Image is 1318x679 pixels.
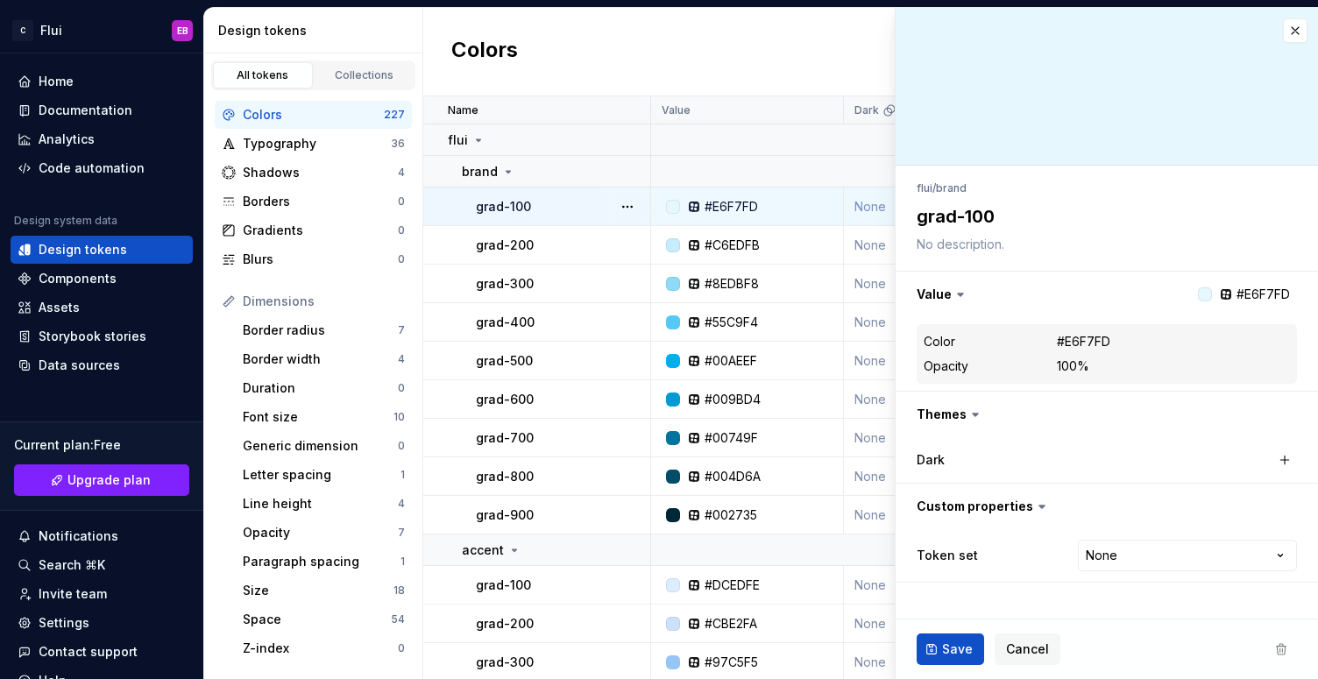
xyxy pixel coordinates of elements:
p: grad-200 [476,237,534,254]
td: None [844,419,1037,457]
div: #8EDBF8 [705,275,759,293]
a: Border radius7 [236,316,412,344]
div: Blurs [243,251,398,268]
a: Data sources [11,351,193,379]
div: Storybook stories [39,328,146,345]
div: #00749F [705,429,758,447]
p: grad-100 [476,576,531,594]
div: #55C9F4 [705,314,758,331]
div: Border width [243,350,398,368]
td: None [844,265,1037,303]
div: Borders [243,193,398,210]
p: accent [462,541,504,559]
div: 0 [398,641,405,655]
p: Name [448,103,478,117]
div: Notifications [39,527,118,545]
div: Letter spacing [243,466,400,484]
span: Cancel [1006,640,1049,658]
td: None [844,457,1037,496]
td: None [844,566,1037,605]
p: grad-800 [476,468,534,485]
div: Space [243,611,391,628]
div: #E6F7FD [705,198,758,216]
div: Duration [243,379,398,397]
a: Analytics [11,125,193,153]
div: Typography [243,135,391,152]
a: Upgrade plan [14,464,189,496]
div: Home [39,73,74,90]
p: grad-700 [476,429,534,447]
div: 4 [398,352,405,366]
td: None [844,496,1037,534]
label: Token set [917,547,978,564]
a: Colors227 [215,101,412,129]
div: Documentation [39,102,132,119]
div: Gradients [243,222,398,239]
a: Settings [11,609,193,637]
p: grad-900 [476,506,534,524]
span: Save [942,640,973,658]
a: Storybook stories [11,322,193,350]
div: Analytics [39,131,95,148]
div: Contact support [39,643,138,661]
div: Invite team [39,585,107,603]
div: Data sources [39,357,120,374]
button: Contact support [11,638,193,666]
div: 1 [400,555,405,569]
div: Generic dimension [243,437,398,455]
a: Design tokens [11,236,193,264]
div: #00AEEF [705,352,757,370]
div: Opacity [924,357,968,375]
p: grad-200 [476,615,534,633]
div: Search ⌘K [39,556,105,574]
p: grad-400 [476,314,535,331]
a: Space54 [236,605,412,633]
a: Paragraph spacing1 [236,548,412,576]
textarea: grad-100 [913,201,1293,232]
div: Design tokens [39,241,127,258]
div: Opacity [243,524,398,541]
button: Save [917,633,984,665]
a: Letter spacing1 [236,461,412,489]
li: brand [936,181,967,195]
div: 7 [398,526,405,540]
div: #97C5F5 [705,654,758,671]
div: #DCEDFE [705,576,760,594]
a: Typography36 [215,130,412,158]
div: Shadows [243,164,398,181]
a: Line height4 [236,490,412,518]
div: Design system data [14,214,117,228]
div: Color [924,333,955,350]
label: Dark [917,451,945,469]
a: Components [11,265,193,293]
a: Generic dimension0 [236,432,412,460]
a: Assets [11,294,193,322]
a: Duration0 [236,374,412,402]
div: Size [243,582,393,599]
div: Colors [243,106,384,124]
div: 0 [398,439,405,453]
button: Search ⌘K [11,551,193,579]
li: flui [917,181,932,195]
p: grad-100 [476,198,531,216]
p: Dark [854,103,879,117]
div: Font size [243,408,393,426]
div: Assets [39,299,80,316]
div: All tokens [219,68,307,82]
li: / [932,181,936,195]
div: 54 [391,612,405,626]
button: CFluiEB [4,11,200,49]
div: Line height [243,495,398,513]
div: #CBE2FA [705,615,757,633]
div: 36 [391,137,405,151]
div: Border radius [243,322,398,339]
a: Font size10 [236,403,412,431]
div: #004D6A [705,468,761,485]
div: Dimensions [243,293,405,310]
div: 1 [400,468,405,482]
div: 227 [384,108,405,122]
div: 0 [398,381,405,395]
div: 7 [398,323,405,337]
div: 18 [393,584,405,598]
div: Z-index [243,640,398,657]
